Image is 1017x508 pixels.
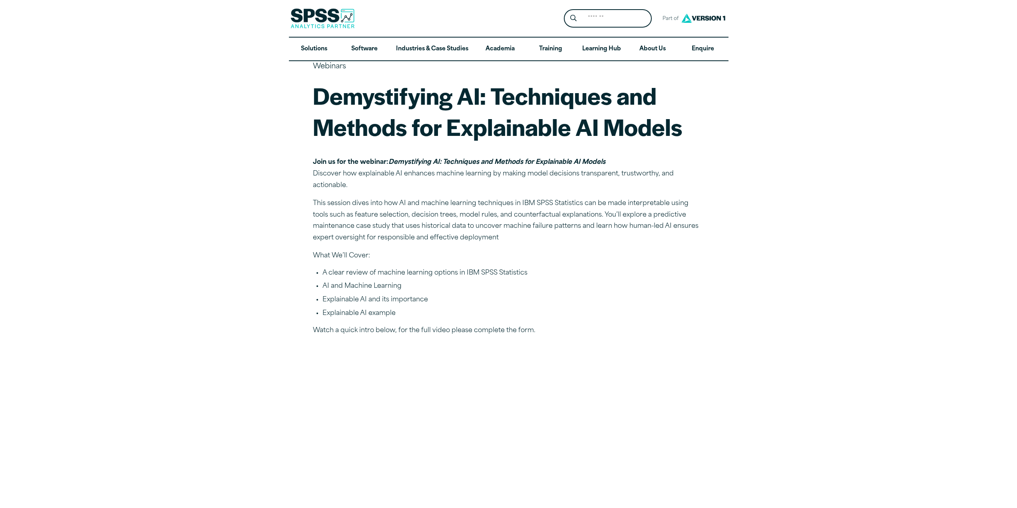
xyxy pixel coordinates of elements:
[289,38,728,61] nav: Desktop version of site main menu
[570,15,577,22] svg: Search magnifying glass icon
[322,295,705,305] li: Explainable AI and its importance
[390,38,475,61] a: Industries & Case Studies
[289,38,339,61] a: Solutions
[313,325,705,337] p: Watch a quick intro below, for the full video please complete the form.
[313,80,705,142] h1: Demystifying AI: Techniques and Methods for Explainable AI Models
[291,8,354,28] img: SPSS Analytics Partner
[313,61,705,73] p: Webinars
[313,198,705,244] p: This session dives into how AI and machine learning techniques in IBM SPSS Statistics can be made...
[564,9,652,28] form: Site Header Search Form
[475,38,525,61] a: Academia
[658,13,679,25] span: Part of
[313,250,705,262] p: What We’ll Cover:
[322,281,705,292] li: AI and Machine Learning
[313,157,705,191] p: Discover how explainable AI enhances machine learning by making model decisions transparent, trus...
[566,11,581,26] button: Search magnifying glass icon
[339,38,390,61] a: Software
[679,11,727,26] img: Version1 Logo
[313,159,605,165] strong: Join us for the webinar:
[388,159,605,165] em: Demystifying AI: Techniques and Methods for Explainable AI Models
[678,38,728,61] a: Enquire
[576,38,627,61] a: Learning Hub
[322,268,705,279] li: A clear review of machine learning options in IBM SPSS Statistics
[525,38,575,61] a: Training
[322,309,705,319] li: Explainable AI example
[627,38,678,61] a: About Us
